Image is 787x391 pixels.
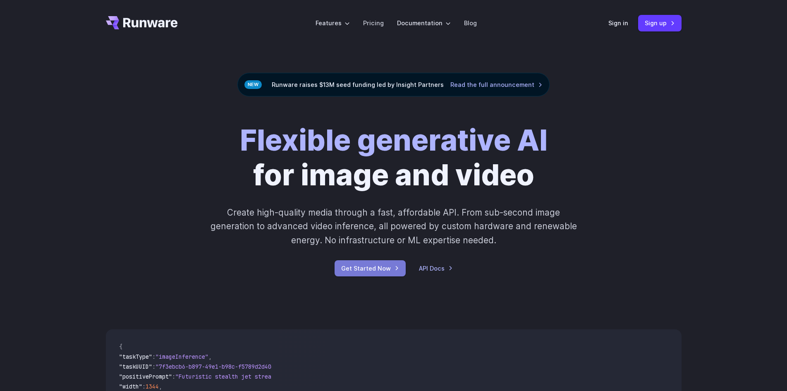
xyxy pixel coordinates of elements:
a: Sign up [638,15,682,31]
span: : [152,363,155,370]
span: "taskType" [119,353,152,360]
span: "Futuristic stealth jet streaking through a neon-lit cityscape with glowing purple exhaust" [175,373,476,380]
span: , [159,383,162,390]
span: : [172,373,175,380]
span: : [142,383,146,390]
span: { [119,343,122,350]
span: "positivePrompt" [119,373,172,380]
a: Read the full announcement [450,80,543,89]
div: Runware raises $13M seed funding led by Insight Partners [237,73,550,96]
a: Pricing [363,18,384,28]
span: "7f3ebcb6-b897-49e1-b98c-f5789d2d40d7" [155,363,281,370]
a: Get Started Now [335,260,406,276]
strong: Flexible generative AI [240,122,548,158]
label: Documentation [397,18,451,28]
span: 1344 [146,383,159,390]
h1: for image and video [240,123,548,192]
a: API Docs [419,264,453,273]
a: Go to / [106,16,178,29]
a: Sign in [608,18,628,28]
span: : [152,353,155,360]
span: , [208,353,212,360]
label: Features [316,18,350,28]
span: "imageInference" [155,353,208,360]
a: Blog [464,18,477,28]
p: Create high-quality media through a fast, affordable API. From sub-second image generation to adv... [209,206,578,247]
span: "taskUUID" [119,363,152,370]
span: "width" [119,383,142,390]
